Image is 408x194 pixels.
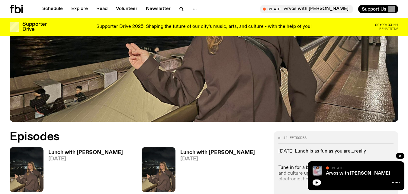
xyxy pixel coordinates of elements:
[283,136,307,140] span: 14 episodes
[260,5,353,13] button: On AirArvos with [PERSON_NAME]
[48,150,123,155] h3: Lunch with [PERSON_NAME]
[180,150,255,155] h3: Lunch with [PERSON_NAME]
[278,159,394,182] p: Tune in for a blend of new Sydney releases, local art and culture updates, and [PERSON_NAME]’s el...
[326,171,390,176] a: Arvos with [PERSON_NAME]
[112,5,141,13] a: Volunteer
[331,166,343,170] span: On Air
[10,131,266,142] h2: Episodes
[10,147,43,192] img: Izzy Page stands above looking down at Opera Bar. She poses in front of the Harbour Bridge in the...
[93,5,111,13] a: Read
[375,23,398,27] span: 02:09:03:11
[48,156,123,162] span: [DATE]
[142,5,174,13] a: Newsletter
[175,150,255,192] a: Lunch with [PERSON_NAME][DATE]
[362,6,386,12] span: Support Us
[68,5,92,13] a: Explore
[39,5,66,13] a: Schedule
[96,24,312,30] p: Supporter Drive 2025: Shaping the future of our city’s music, arts, and culture - with the help o...
[22,22,47,32] h3: Supporter Drive
[142,147,175,192] img: Izzy Page stands above looking down at Opera Bar. She poses in front of the Harbour Bridge in the...
[278,149,394,154] p: [DATE] Lunch is as fun as you are...really
[358,5,398,13] button: Support Us
[180,156,255,162] span: [DATE]
[43,150,123,192] a: Lunch with [PERSON_NAME][DATE]
[379,27,398,31] span: Remaining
